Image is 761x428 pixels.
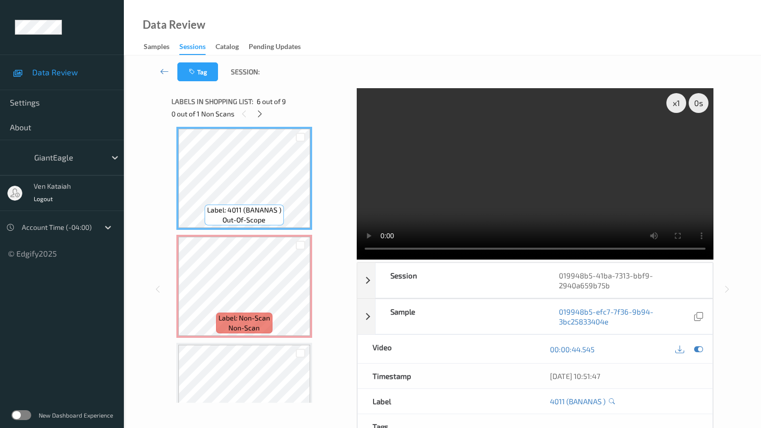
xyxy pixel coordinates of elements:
[216,42,239,54] div: Catalog
[249,42,301,54] div: Pending Updates
[358,389,535,414] div: Label
[171,97,253,107] span: Labels in shopping list:
[144,40,179,54] a: Samples
[257,97,286,107] span: 6 out of 9
[179,40,216,55] a: Sessions
[222,215,266,225] span: out-of-scope
[357,299,713,334] div: Sample019948b5-efc7-7f36-9b94-3bc25833404e
[143,20,205,30] div: Data Review
[559,307,692,326] a: 019948b5-efc7-7f36-9b94-3bc25833404e
[171,107,350,120] div: 0 out of 1 Non Scans
[177,62,218,81] button: Tag
[231,67,260,77] span: Session:
[249,40,311,54] a: Pending Updates
[358,364,535,388] div: Timestamp
[207,205,281,215] span: Label: 4011 (BANANAS )
[179,42,206,55] div: Sessions
[218,313,270,323] span: Label: Non-Scan
[228,323,260,333] span: non-scan
[376,263,544,298] div: Session
[689,93,708,113] div: 0 s
[544,263,712,298] div: 019948b5-41ba-7313-bbf9-2940a659b75b
[550,371,698,381] div: [DATE] 10:51:47
[376,299,544,334] div: Sample
[357,263,713,298] div: Session019948b5-41ba-7313-bbf9-2940a659b75b
[358,335,535,363] div: Video
[550,344,595,354] a: 00:00:44.545
[666,93,686,113] div: x 1
[144,42,169,54] div: Samples
[216,40,249,54] a: Catalog
[550,396,605,406] a: 4011 (BANANAS )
